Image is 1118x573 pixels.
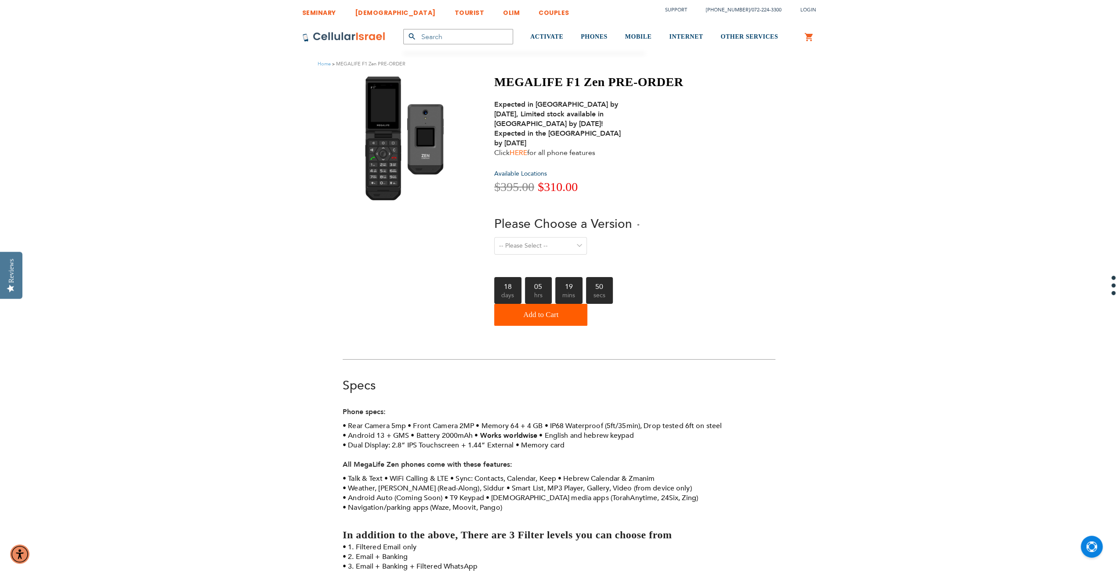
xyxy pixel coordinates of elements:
[544,421,722,431] li: IP68 Waterproof (5ft/35min), Drop tested 6ft on steel
[343,431,409,440] li: Android 13 + GMS
[706,7,750,13] a: [PHONE_NUMBER]
[539,431,633,440] li: English and hebrew keypad
[494,216,632,232] span: Please Choose a Version
[558,474,655,483] li: Hebrew Calendar & Zmanim
[494,75,683,90] h1: MEGALIFE F1 Zen PRE-ORDER
[752,7,782,13] a: 072-224-3300
[318,61,331,67] a: Home
[581,21,608,54] a: PHONES
[494,169,547,178] a: Available Locations
[302,32,386,42] img: Cellular Israel Logo
[343,474,383,483] li: Talk & Text
[503,2,520,18] a: OLIM
[480,431,537,440] strong: Works worldwise
[720,33,778,40] span: OTHER SERVICES
[343,529,672,541] strong: In addition to the above, There are 3 Filter levels you can choose from
[343,483,504,493] li: Weather, [PERSON_NAME] (Read-Along), Siddur
[343,440,514,450] li: Dual Display: 2.8” IPS Touchscreen + 1.44” External
[450,474,556,483] li: Sync: Contacts, Calendar, Keep
[343,493,442,503] li: Android Auto (Coming Soon)
[669,21,703,54] a: INTERNET
[494,304,587,326] button: Add to Cart
[510,148,527,158] a: HERE
[494,277,521,290] b: 18
[331,60,405,68] li: MEGALIFE F1 Zen PRE-ORDER
[586,290,613,304] span: secs
[343,377,376,394] a: Specs
[494,290,521,304] span: days
[525,277,552,290] b: 05
[486,493,698,503] li: [DEMOGRAPHIC_DATA] media apps (TorahAnytime, 24Six, Zing)
[515,440,564,450] li: Memory card
[302,2,336,18] a: SEMINARY
[355,2,436,18] a: [DEMOGRAPHIC_DATA]
[720,21,778,54] a: OTHER SERVICES
[411,431,473,440] li: Battery 2000mAh
[343,460,512,469] strong: All MegaLife Zen phones come with these features:
[343,421,406,431] li: Rear Camera 5mp
[10,544,29,564] div: Accessibility Menu
[358,75,454,202] img: MEGALIFE F1 Zen PRE-ORDER
[7,259,15,283] div: Reviews
[384,474,449,483] li: WiFi Calling & LTE
[581,33,608,40] span: PHONES
[343,542,775,552] li: 1. Filtered Email only
[539,2,569,18] a: COUPLES
[403,29,513,44] input: Search
[555,290,583,304] span: mins
[697,4,782,16] li: /
[523,306,558,324] span: Add to Cart
[530,21,563,54] a: ACTIVATE
[506,483,691,493] li: Smart List, MP3 Player, Gallery, Video (from device only)
[444,493,484,503] li: T9 Keypad
[494,180,534,194] span: $395.00
[343,552,775,562] li: 2. Email + Banking
[494,100,630,158] div: Click for all phone features
[800,7,816,13] span: Login
[525,290,552,304] span: hrs
[455,2,485,18] a: TOURIST
[586,277,613,290] b: 50
[625,21,652,54] a: MOBILE
[476,421,543,431] li: Memory 64 + 4 GB
[494,100,621,148] strong: Expected in [GEOGRAPHIC_DATA] by [DATE], Limited stock available in [GEOGRAPHIC_DATA] by [DATE]! ...
[625,33,652,40] span: MOBILE
[343,407,386,417] strong: Phone specs:
[555,277,583,290] b: 19
[343,503,502,512] li: Navigation/parking apps (Waze, Moovit, Pango)
[665,7,687,13] a: Support
[538,180,578,194] span: $310.00
[530,33,563,40] span: ACTIVATE
[408,421,474,431] li: Front Camera 2MP
[669,33,703,40] span: INTERNET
